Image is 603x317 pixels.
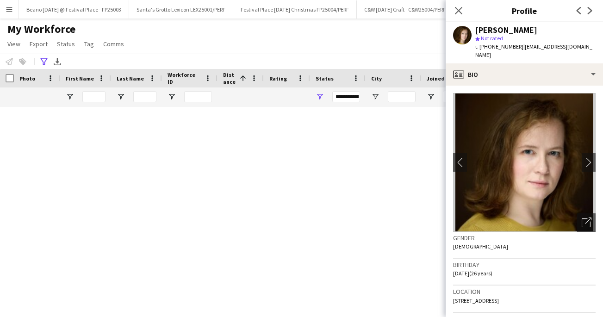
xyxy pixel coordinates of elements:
a: View [4,38,24,50]
a: Comms [99,38,128,50]
span: Status [57,40,75,48]
span: My Workforce [7,22,75,36]
h3: Profile [446,5,603,17]
span: Distance [223,71,236,85]
input: First Name Filter Input [82,91,106,102]
div: [PERSON_NAME] [475,26,537,34]
a: Status [53,38,79,50]
span: Tag [84,40,94,48]
span: | [EMAIL_ADDRESS][DOMAIN_NAME] [475,43,592,58]
span: First Name [66,75,94,82]
input: Joined Filter Input [443,91,471,102]
app-action-btn: Export XLSX [52,56,63,67]
app-action-btn: Advanced filters [38,56,50,67]
span: [DEMOGRAPHIC_DATA] [453,243,508,250]
button: Open Filter Menu [168,93,176,101]
span: Rating [269,75,287,82]
span: City [371,75,382,82]
span: t. [PHONE_NUMBER] [475,43,523,50]
a: Export [26,38,51,50]
button: C&W [DATE] Craft - C&W25004/PERF [357,0,454,19]
span: Last Name [117,75,144,82]
span: [STREET_ADDRESS] [453,297,499,304]
span: Joined [427,75,445,82]
button: Open Filter Menu [371,93,379,101]
span: View [7,40,20,48]
h3: Gender [453,234,596,242]
span: Comms [103,40,124,48]
span: Not rated [481,35,503,42]
input: Last Name Filter Input [133,91,156,102]
h3: Birthday [453,261,596,269]
div: Bio [446,63,603,86]
button: Santa's Grotto Lexicon LEX25001/PERF [129,0,233,19]
span: Photo [19,75,35,82]
button: Open Filter Menu [427,93,435,101]
span: Workforce ID [168,71,201,85]
div: Open photos pop-in [577,213,596,232]
button: Open Filter Menu [117,93,125,101]
button: Open Filter Menu [316,93,324,101]
button: Festival Place [DATE] Christmas FP25004/PERF [233,0,357,19]
span: Export [30,40,48,48]
span: [DATE] (26 years) [453,270,492,277]
input: Workforce ID Filter Input [184,91,212,102]
span: Status [316,75,334,82]
input: City Filter Input [388,91,416,102]
button: Beano [DATE] @ Festival Place - FP25003 [19,0,129,19]
img: Crew avatar or photo [453,93,596,232]
a: Tag [81,38,98,50]
button: Open Filter Menu [66,93,74,101]
h3: Location [453,287,596,296]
